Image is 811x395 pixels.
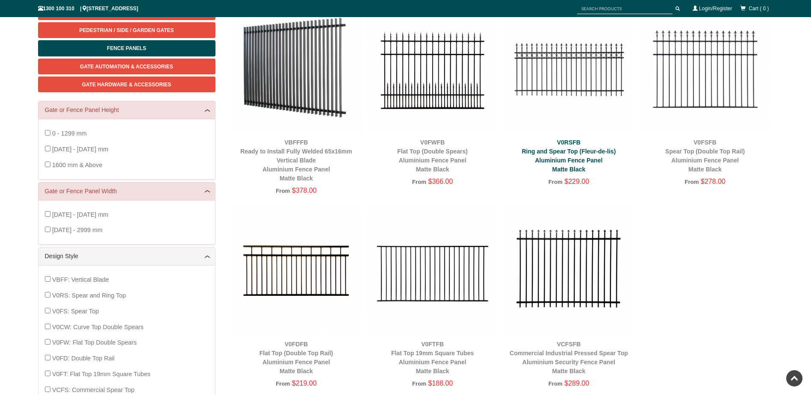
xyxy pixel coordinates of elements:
[240,139,352,182] a: VBFFFBReady to Install Fully Welded 65x16mm Vertical BladeAluminium Fence PanelMatte Black
[52,355,115,362] span: V0FD: Double Top Rail
[412,380,426,387] span: From
[749,6,769,12] span: Cart ( 0 )
[640,166,811,365] iframe: LiveChat chat widget
[564,178,589,185] span: $229.00
[369,207,496,335] img: V0FTFB - Flat Top 19mm Square Tubes - Aluminium Fence Panel - Matte Black - Gate Warehouse
[52,146,108,153] span: [DATE] - [DATE] mm
[505,207,633,335] img: VCFSFB - Commercial Industrial Pressed Spear Top - Aluminium Security Fence Panel - Matte Black -...
[52,324,144,330] span: V0CW: Curve Top Double Spears
[412,179,426,185] span: From
[38,77,215,92] a: Gate Hardware & Accessories
[292,380,317,387] span: $219.00
[505,5,633,133] img: V0RSFB - Ring and Spear Top (Fleur-de-lis) - Aluminium Fence Panel - Matte Black - Gate Warehouse
[79,27,174,33] span: Pedestrian / Side / Garden Gates
[549,179,563,185] span: From
[38,40,215,56] a: Fence Panels
[577,3,672,14] input: SEARCH PRODUCTS
[52,211,108,218] span: [DATE] - [DATE] mm
[107,45,146,51] span: Fence Panels
[397,139,468,173] a: V0FWFBFlat Top (Double Spears)Aluminium Fence PanelMatte Black
[369,5,496,133] img: V0FWFB - Flat Top (Double Spears) - Aluminium Fence Panel - Matte Black - Gate Warehouse
[80,64,173,70] span: Gate Automation & Accessories
[564,380,589,387] span: $289.00
[52,130,87,137] span: 0 - 1299 mm
[52,292,126,299] span: V0RS: Spear and Ring Top
[276,380,290,387] span: From
[45,252,209,261] a: Design Style
[45,106,209,115] a: Gate or Fence Panel Height
[233,207,360,335] img: V0FDFB - Flat Top (Double Top Rail) - Aluminium Fence Panel - Matte Black - Gate Warehouse
[292,187,317,194] span: $378.00
[260,341,333,374] a: V0FDFBFlat Top (Double Top Rail)Aluminium Fence PanelMatte Black
[641,5,769,133] img: V0FSFB - Spear Top (Double Top Rail) - Aluminium Fence Panel - Matte Black - Gate Warehouse
[428,178,453,185] span: $366.00
[38,59,215,74] a: Gate Automation & Accessories
[52,339,137,346] span: V0FW: Flat Top Double Spears
[276,188,290,194] span: From
[699,6,732,12] a: Login/Register
[45,187,209,196] a: Gate or Fence Panel Width
[665,139,745,173] a: V0FSFBSpear Top (Double Top Rail)Aluminium Fence PanelMatte Black
[428,380,453,387] span: $188.00
[52,386,134,393] span: VCFS: Commercial Spear Top
[510,341,628,374] a: VCFSFBCommercial Industrial Pressed Spear TopAluminium Security Fence PanelMatte Black
[549,380,563,387] span: From
[82,82,171,88] span: Gate Hardware & Accessories
[38,22,215,38] a: Pedestrian / Side / Garden Gates
[52,371,150,377] span: V0FT: Flat Top 19mm Square Tubes
[391,341,474,374] a: V0FTFBFlat Top 19mm Square TubesAluminium Fence PanelMatte Black
[52,162,103,168] span: 1600 mm & Above
[38,6,139,12] span: 1300 100 310 | [STREET_ADDRESS]
[52,227,103,233] span: [DATE] - 2999 mm
[522,139,616,173] a: V0RSFBRing and Spear Top (Fleur-de-lis)Aluminium Fence PanelMatte Black
[52,276,109,283] span: VBFF: Vertical Blade
[233,5,360,133] img: VBFFFB - Ready to Install Fully Welded 65x16mm Vertical Blade - Aluminium Fence Panel - Matte Bla...
[52,308,99,315] span: V0FS: Spear Top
